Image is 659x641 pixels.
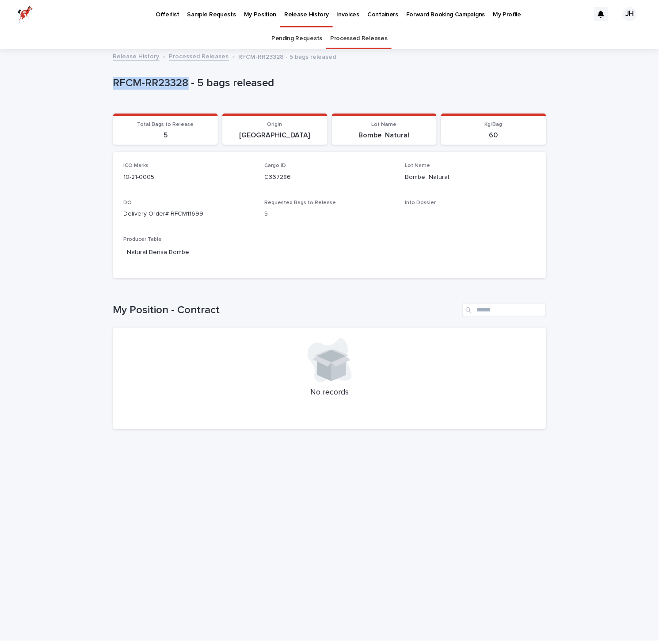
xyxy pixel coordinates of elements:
[446,131,541,140] p: 60
[330,28,387,49] a: Processed Releases
[405,173,536,182] p: Bombe Natural
[623,7,637,21] div: JH
[485,122,503,127] span: Kg/Bag
[113,304,459,317] h1: My Position - Contract
[405,209,536,219] p: -
[169,51,229,61] a: Processed Releases
[124,209,254,219] p: Delivery Order# RFCM11699
[267,122,282,127] span: Origin
[137,122,194,127] span: Total Bags to Release
[124,163,149,168] span: ICO Marks
[264,200,336,205] span: Requested Bags to Release
[127,248,190,257] a: Natural Bensa Bombe
[18,5,33,23] img: zttTXibQQrCfv9chImQE
[124,388,536,398] p: No records
[113,77,543,90] p: RFCM-RR23328 - 5 bags released
[271,28,322,49] a: Pending Requests
[337,131,432,140] p: Bombe Natural
[124,173,254,182] p: 10-21-0005
[118,131,213,140] p: 5
[264,173,395,182] p: C367286
[462,303,546,317] input: Search
[124,237,162,242] span: Producer Table
[239,51,336,61] p: RFCM-RR23328 - 5 bags released
[228,131,322,140] p: [GEOGRAPHIC_DATA]
[264,163,286,168] span: Cargo ID
[372,122,397,127] span: Lot Name
[124,200,132,205] span: DO
[405,163,430,168] span: Lot Name
[405,200,436,205] span: Info Dossier
[113,51,160,61] a: Release History
[264,209,395,219] p: 5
